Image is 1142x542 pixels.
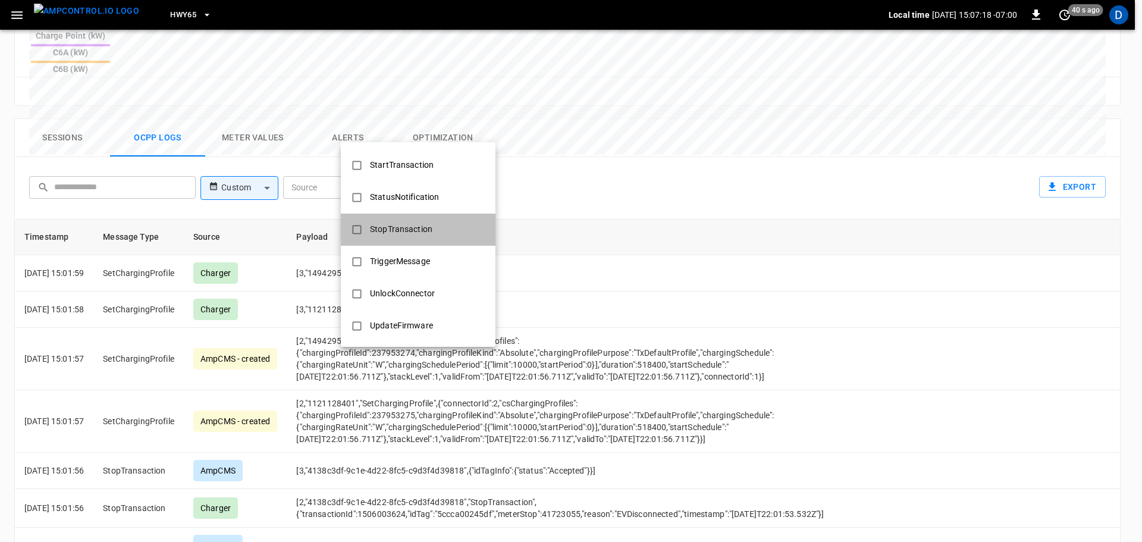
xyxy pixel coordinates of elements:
div: UnlockConnector [363,283,442,305]
div: StatusNotification [363,186,446,208]
div: UpdateFirmware [363,315,440,337]
div: TriggerMessage [363,250,437,272]
div: StopTransaction [363,218,440,240]
div: StartTransaction [363,154,441,176]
